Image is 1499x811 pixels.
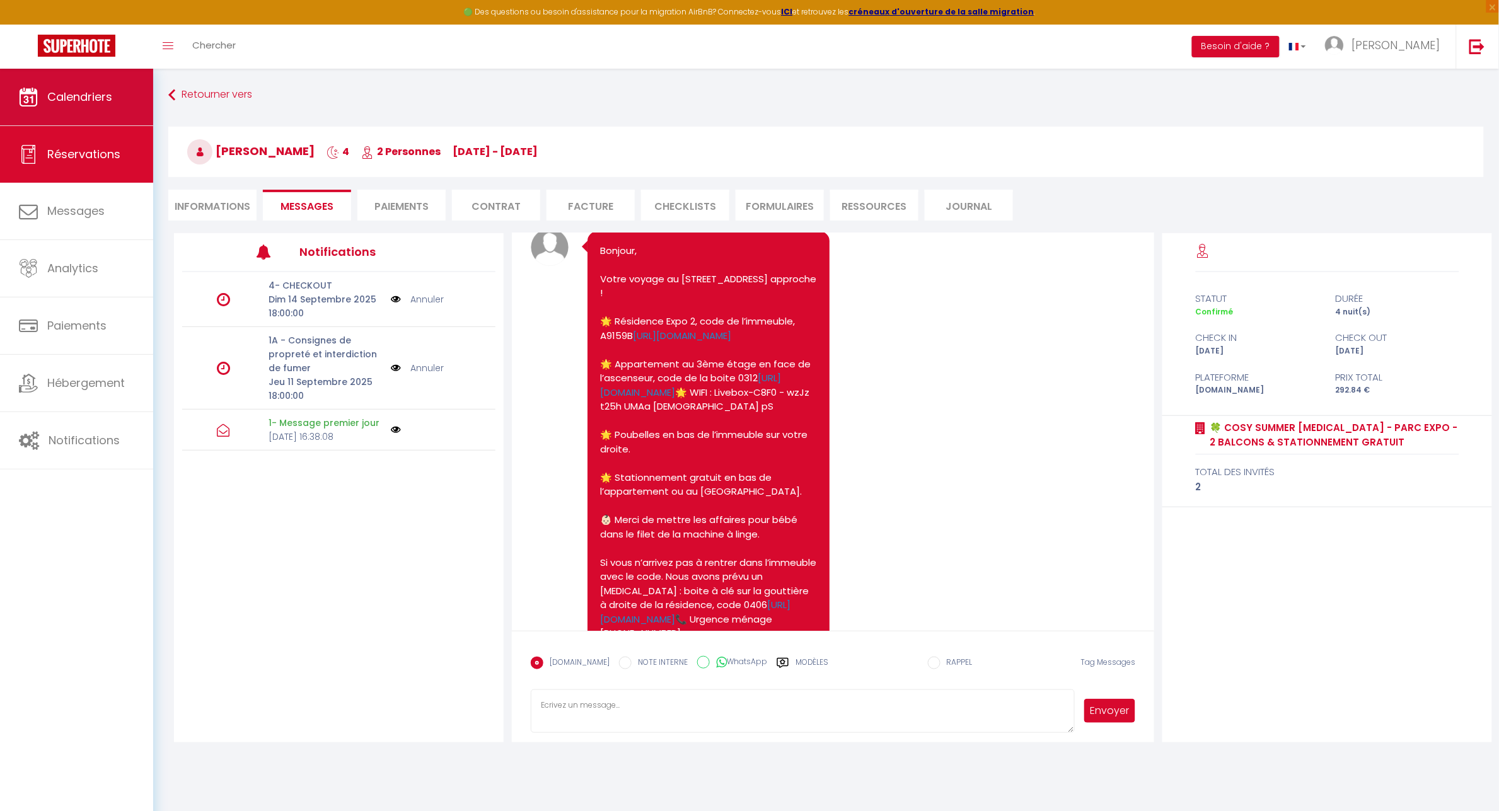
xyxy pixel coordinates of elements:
label: [DOMAIN_NAME] [543,657,610,670]
img: avatar.png [531,228,569,266]
a: ICI [782,6,793,17]
div: check in [1188,330,1328,345]
h3: Notifications [299,238,430,266]
li: FORMULAIRES [736,190,824,221]
a: [URL][DOMAIN_NAME] [600,598,790,626]
span: Analytics [47,260,98,276]
img: Super Booking [38,35,115,57]
div: total des invités [1196,464,1459,480]
li: CHECKLISTS [641,190,729,221]
span: Confirmé [1196,306,1234,317]
span: Notifications [49,432,120,448]
span: 2 Personnes [361,144,441,159]
label: Modèles [796,657,829,679]
a: Annuler [410,292,444,306]
li: Ressources [830,190,918,221]
span: Réservations [47,146,120,162]
label: NOTE INTERNE [632,657,688,670]
div: Prix total [1328,370,1467,385]
div: Plateforme [1188,370,1328,385]
span: Messages [47,203,105,219]
p: Jeu 11 Septembre 2025 18:00:00 [269,375,383,403]
span: Hébergement [47,375,125,391]
label: WhatsApp [710,656,767,670]
div: 4 nuit(s) [1328,306,1467,318]
div: check out [1328,330,1467,345]
a: [URL][DOMAIN_NAME] [633,329,731,342]
div: durée [1328,291,1467,306]
span: Messages [281,199,333,214]
p: 1- Message premier jour [269,416,383,430]
div: [DATE] [1188,345,1328,357]
label: RAPPEL [940,657,973,670]
a: Retourner vers [168,84,1484,106]
span: Calendriers [47,89,112,105]
li: Informations [168,190,257,221]
div: statut [1188,291,1328,306]
span: [PERSON_NAME] [1352,37,1440,53]
li: Journal [925,190,1013,221]
p: Dim 14 Septembre 2025 18:00:00 [269,292,383,320]
a: créneaux d'ouverture de la salle migration [849,6,1034,17]
a: Chercher [183,25,245,69]
li: Facture [547,190,635,221]
li: Paiements [357,190,446,221]
span: Paiements [47,318,107,333]
a: [URL][DOMAIN_NAME] [600,371,781,399]
img: logout [1469,38,1485,54]
p: [DATE] 16:38:08 [269,430,383,444]
span: 4 [327,144,349,159]
button: Ouvrir le widget de chat LiveChat [10,5,48,43]
span: Tag Messages [1080,657,1135,667]
p: 1A - Consignes de propreté et interdiction de fumer [269,333,383,375]
img: NO IMAGE [391,292,401,306]
a: Annuler [410,361,444,375]
span: Chercher [192,38,236,52]
span: [DATE] - [DATE] [453,144,538,159]
iframe: Chat [1445,754,1490,802]
li: Contrat [452,190,540,221]
a: ... [PERSON_NAME] [1316,25,1456,69]
button: Besoin d'aide ? [1192,36,1280,57]
img: ... [1325,36,1344,55]
img: NO IMAGE [391,361,401,375]
button: Envoyer [1084,699,1136,723]
div: [DATE] [1328,345,1467,357]
span: [PERSON_NAME] [187,143,315,159]
img: NO IMAGE [391,425,401,435]
a: 🍀 Cosy Summer [MEDICAL_DATA] - Parc Expo - 2 Balcons & stationnement gratuit [1206,420,1459,450]
div: 2 [1196,480,1459,495]
div: 292.84 € [1328,384,1467,396]
div: [DOMAIN_NAME] [1188,384,1328,396]
p: 4- CHECKOUT [269,279,383,292]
